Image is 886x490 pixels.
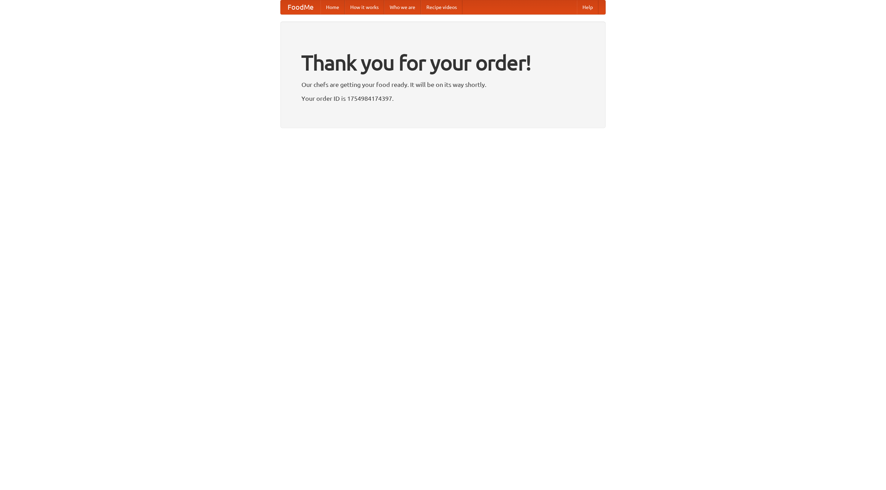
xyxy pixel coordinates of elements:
a: How it works [345,0,384,14]
a: Who we are [384,0,421,14]
a: Help [577,0,598,14]
h1: Thank you for your order! [301,46,585,79]
a: Home [320,0,345,14]
p: Your order ID is 1754984174397. [301,93,585,104]
p: Our chefs are getting your food ready. It will be on its way shortly. [301,79,585,90]
a: FoodMe [281,0,320,14]
a: Recipe videos [421,0,462,14]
